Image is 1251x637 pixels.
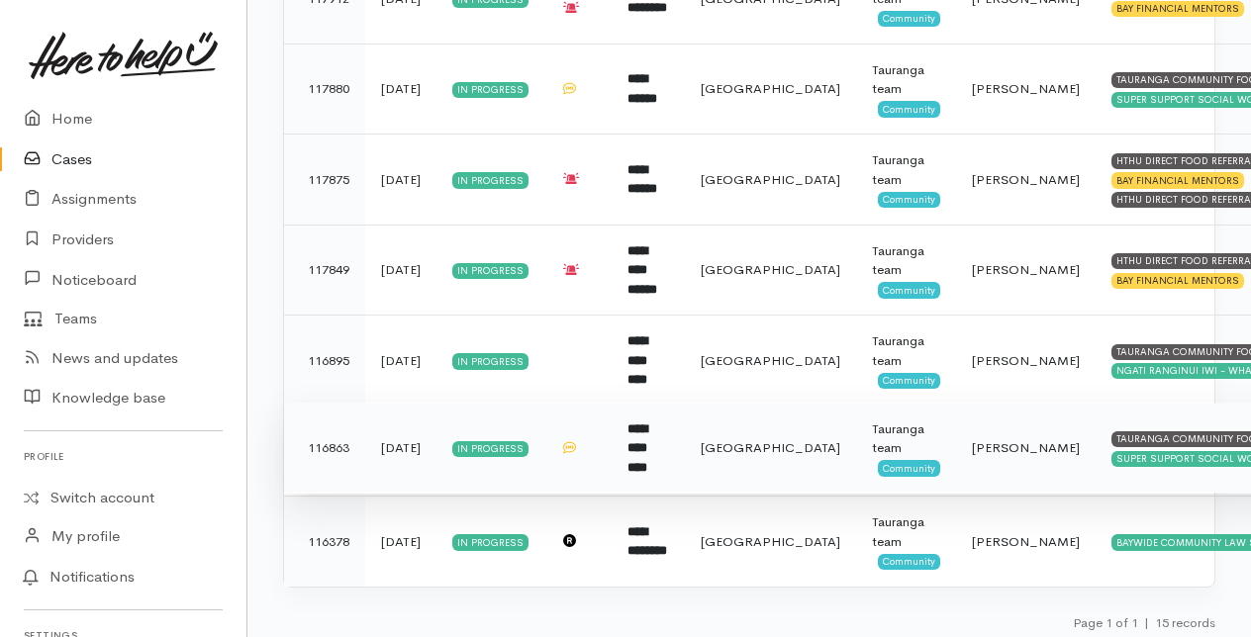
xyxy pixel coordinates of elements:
span: [GEOGRAPHIC_DATA] [701,261,840,278]
span: [GEOGRAPHIC_DATA] [701,352,840,369]
span: [PERSON_NAME] [972,261,1080,278]
div: Tauranga team [872,512,940,551]
div: Tauranga team [872,331,940,370]
span: [GEOGRAPHIC_DATA] [701,171,840,188]
span: [PERSON_NAME] [972,439,1080,456]
div: BAY FINANCIAL MENTORS [1111,1,1244,17]
span: Community [878,11,940,27]
span: [PERSON_NAME] [972,171,1080,188]
td: [DATE] [365,225,436,316]
div: In progress [452,534,529,550]
span: Community [878,192,940,208]
small: Page 1 of 1 15 records [1073,614,1215,631]
div: Tauranga team [872,150,940,189]
span: [GEOGRAPHIC_DATA] [701,533,840,550]
span: Community [878,554,940,570]
span: [PERSON_NAME] [972,352,1080,369]
td: 116895 [284,316,365,407]
span: [GEOGRAPHIC_DATA] [701,80,840,97]
span: | [1144,614,1149,631]
td: 116378 [284,497,365,587]
td: [DATE] [365,44,436,135]
div: Tauranga team [872,60,940,99]
div: In progress [452,353,529,369]
div: Tauranga team [872,419,940,458]
span: Community [878,373,940,389]
span: Community [878,101,940,117]
span: [PERSON_NAME] [972,533,1080,550]
span: Community [878,282,940,298]
div: Tauranga team [872,241,940,280]
div: In progress [452,441,529,457]
td: [DATE] [365,316,436,407]
div: In progress [452,82,529,98]
span: [GEOGRAPHIC_DATA] [701,439,840,456]
h6: Profile [24,443,223,470]
td: 117875 [284,135,365,226]
td: [DATE] [365,497,436,587]
div: In progress [452,263,529,279]
td: [DATE] [365,135,436,226]
span: [PERSON_NAME] [972,80,1080,97]
span: Community [878,460,940,476]
td: 117880 [284,44,365,135]
div: BAY FINANCIAL MENTORS [1111,172,1244,188]
td: 116863 [284,403,365,494]
div: BAY FINANCIAL MENTORS [1111,273,1244,289]
td: 117849 [284,225,365,316]
td: [DATE] [365,403,436,494]
div: In progress [452,172,529,188]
